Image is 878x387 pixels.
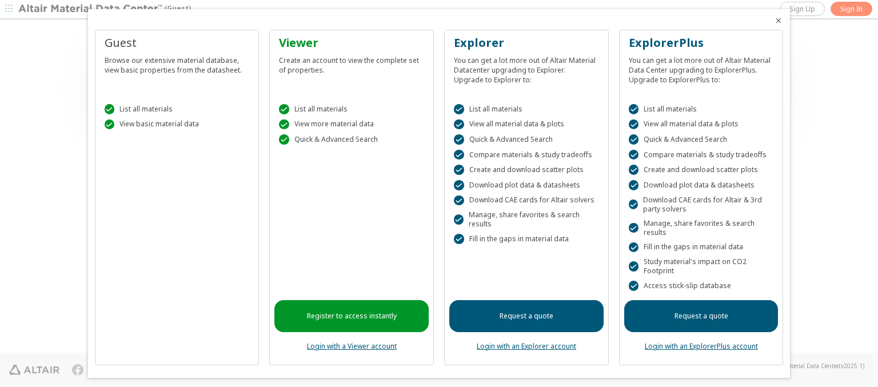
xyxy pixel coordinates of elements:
[454,196,599,206] div: Download CAE cards for Altair solvers
[105,119,250,130] div: View basic material data
[279,134,424,145] div: Quick & Advanced Search
[629,200,638,210] div: 
[279,119,424,130] div: View more material data
[774,16,783,25] button: Close
[279,104,289,114] div: 
[629,150,774,160] div: Compare materials & study tradeoffs
[449,300,604,332] a: Request a quote
[105,104,250,114] div: List all materials
[454,134,464,145] div: 
[105,119,115,130] div: 
[454,150,464,160] div: 
[279,35,424,51] div: Viewer
[454,210,599,229] div: Manage, share favorites & search results
[454,35,599,51] div: Explorer
[629,119,639,130] div: 
[279,51,424,75] div: Create an account to view the complete set of properties.
[629,223,638,233] div: 
[454,119,599,130] div: View all material data & plots
[629,196,774,214] div: Download CAE cards for Altair & 3rd party solvers
[454,180,464,190] div: 
[454,104,599,114] div: List all materials
[279,119,289,130] div: 
[105,104,115,114] div: 
[454,119,464,130] div: 
[105,51,250,75] div: Browse our extensive material database, view basic properties from the datasheet.
[629,242,639,253] div: 
[279,104,424,114] div: List all materials
[105,35,250,51] div: Guest
[629,119,774,130] div: View all material data & plots
[629,134,774,145] div: Quick & Advanced Search
[454,180,599,190] div: Download plot data & datasheets
[477,341,576,351] a: Login with an Explorer account
[454,150,599,160] div: Compare materials & study tradeoffs
[629,219,774,237] div: Manage, share favorites & search results
[629,51,774,85] div: You can get a lot more out of Altair Material Data Center upgrading to ExplorerPlus. Upgrade to E...
[629,281,774,291] div: Access stick-slip database
[629,242,774,253] div: Fill in the gaps in material data
[629,165,639,175] div: 
[454,234,464,244] div: 
[645,341,758,351] a: Login with an ExplorerPlus account
[454,234,599,244] div: Fill in the gaps in material data
[629,104,774,114] div: List all materials
[629,104,639,114] div: 
[629,35,774,51] div: ExplorerPlus
[454,196,464,206] div: 
[454,165,464,175] div: 
[629,165,774,175] div: Create and download scatter plots
[629,150,639,160] div: 
[454,134,599,145] div: Quick & Advanced Search
[629,261,638,272] div: 
[629,134,639,145] div: 
[629,281,639,291] div: 
[307,341,397,351] a: Login with a Viewer account
[629,180,639,190] div: 
[454,51,599,85] div: You can get a lot more out of Altair Material Datacenter upgrading to Explorer. Upgrade to Explor...
[454,104,464,114] div: 
[624,300,779,332] a: Request a quote
[279,134,289,145] div: 
[629,180,774,190] div: Download plot data & datasheets
[629,257,774,276] div: Study material's impact on CO2 Footprint
[454,165,599,175] div: Create and download scatter plots
[454,214,464,225] div: 
[274,300,429,332] a: Register to access instantly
